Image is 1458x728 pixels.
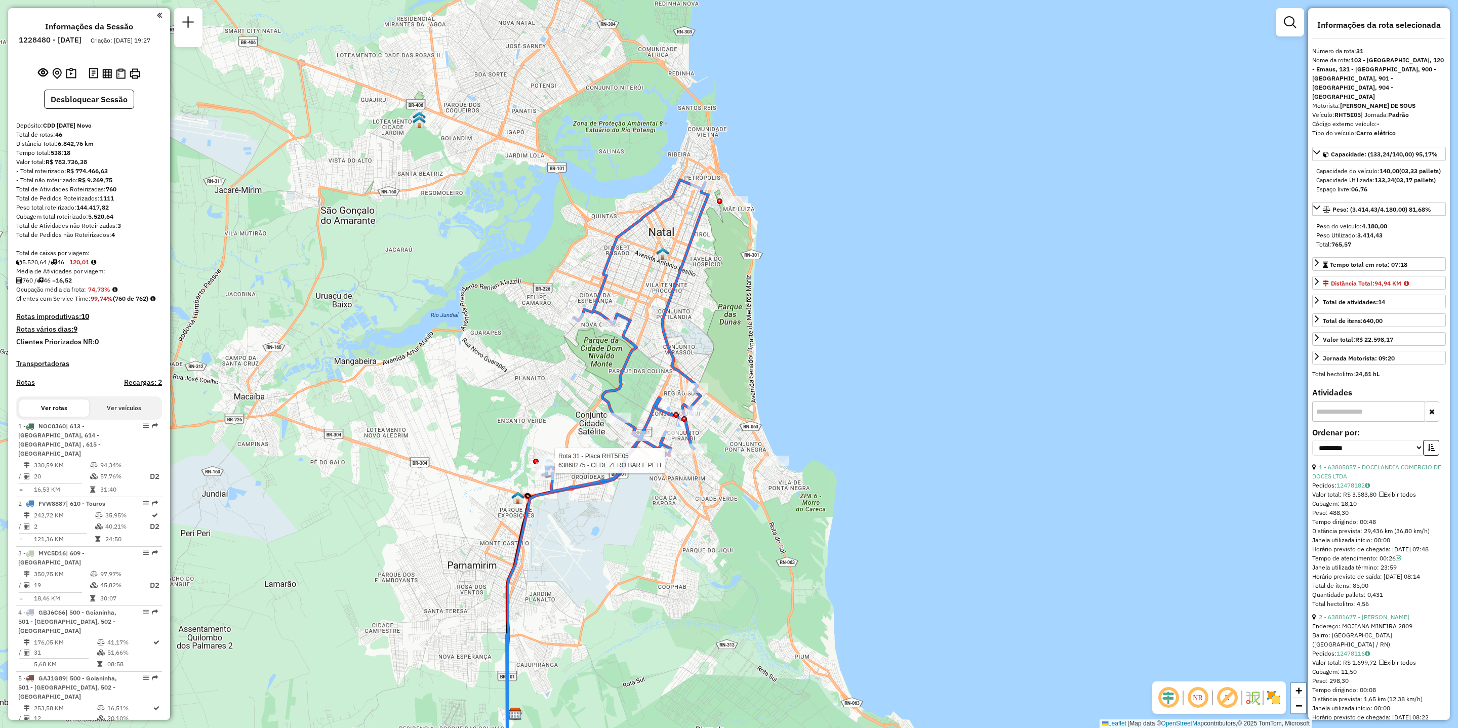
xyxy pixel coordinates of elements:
[16,139,162,148] div: Distância Total:
[33,703,97,713] td: 253,58 KM
[150,521,159,533] p: D2
[656,247,669,260] img: 404 UDC Full Lagoa Seca
[112,287,117,293] em: Média calculada utilizando a maior ocupação (%Peso ou %Cubagem) de cada rota da sessão. Rotas cro...
[24,462,30,468] i: Distância Total
[1357,231,1383,239] strong: 3.414,43
[1312,658,1446,667] div: Valor total: R$ 1.699,72
[1355,370,1380,378] strong: 24,81 hL
[16,212,162,221] div: Cubagem total roteirizado:
[1312,129,1446,138] div: Tipo do veículo:
[107,659,152,669] td: 08:58
[1244,690,1261,706] img: Fluxo de ruas
[33,593,90,603] td: 18,46 KM
[87,66,100,82] button: Logs desbloquear sessão
[66,167,108,175] strong: R$ 774.466,63
[18,534,23,544] td: =
[105,510,149,520] td: 35,95%
[143,423,149,429] em: Opções
[1156,685,1181,710] span: Ocultar deslocamento
[16,121,162,130] div: Depósito:
[1312,572,1446,581] div: Horário previsto de saída: [DATE] 08:14
[1323,279,1409,288] div: Distância Total:
[152,500,158,506] em: Rota exportada
[105,534,149,544] td: 24:50
[1291,683,1306,698] a: Zoom in
[100,484,140,495] td: 31:40
[90,595,95,601] i: Tempo total em rota
[1312,685,1446,695] div: Tempo dirigindo: 00:08
[24,523,30,530] i: Total de Atividades
[1380,167,1399,175] strong: 140,00
[1365,651,1370,657] i: Observações
[1404,280,1409,287] i: KM da rota maior que o KM cadastrado para o veículo ou tipo de veículo
[50,66,64,82] button: Centralizar mapa no depósito ou ponto de apoio
[89,399,159,417] button: Ver veículos
[18,674,117,700] span: 5 -
[153,705,159,711] i: Rota otimizada
[1312,163,1446,198] div: Capacidade: (133,24/140,00) 95,17%
[1312,110,1446,119] div: Veículo:
[19,35,82,45] h6: 1228480 - [DATE]
[143,609,149,615] em: Opções
[16,277,22,284] i: Total de Atividades
[1312,676,1446,685] div: Peso: 298,30
[1323,354,1395,363] div: Jornada Motorista: 09:20
[95,337,99,346] strong: 0
[1334,111,1361,118] strong: RHT5E05
[178,12,198,35] a: Nova sessão e pesquisa
[16,276,162,285] div: 760 / 46 =
[1102,720,1126,727] a: Leaflet
[88,286,110,293] strong: 74,73%
[18,609,116,634] span: | 500 - Goianinha, 501 - [GEOGRAPHIC_DATA], 502 - [GEOGRAPHIC_DATA]
[88,213,113,220] strong: 5.520,64
[1312,47,1446,56] div: Número da rota:
[1312,667,1446,676] div: Cubagem: 11,50
[1340,102,1415,109] strong: [PERSON_NAME] DE SOUS
[1295,699,1302,712] span: −
[1377,120,1380,128] strong: -
[1291,698,1306,713] a: Zoom out
[18,713,23,723] td: /
[1312,508,1446,517] div: Peso: 488,30
[107,703,152,713] td: 16,51%
[38,674,66,682] span: GAJ1G89
[1361,111,1409,118] span: | Jornada:
[113,295,148,302] strong: (760 de 762)
[97,705,105,711] i: % de utilização do peso
[16,359,162,368] h4: Transportadoras
[114,66,128,81] button: Visualizar Romaneio
[33,470,90,483] td: 20
[1312,536,1446,545] div: Janela utilizada início: 00:00
[18,484,23,495] td: =
[90,473,98,479] i: % de utilização da cubagem
[1312,20,1446,30] h4: Informações da rota selecionada
[16,286,86,293] span: Ocupação média da frota:
[16,259,22,265] i: Cubagem total roteirizado
[1399,167,1441,175] strong: (03,33 pallets)
[45,22,133,31] h4: Informações da Sessão
[1336,650,1370,657] a: 12478116
[100,460,140,470] td: 94,34%
[1312,202,1446,216] a: Peso: (3.414,43/4.180,00) 81,68%
[43,122,92,129] strong: CDD [DATE] Novo
[157,9,162,21] a: Clique aqui para minimizar o painel
[16,249,162,258] div: Total de caixas por viagem:
[100,593,140,603] td: 30:07
[91,295,113,302] strong: 99,74%
[100,194,114,202] strong: 1111
[152,675,158,681] em: Rota exportada
[111,231,115,238] strong: 4
[81,312,89,321] strong: 10
[66,500,105,507] span: | 610 - Touros
[1331,150,1438,158] span: Capacidade: (133,24/140,00) 95,17%
[16,258,162,267] div: 5.520,64 / 46 =
[33,534,95,544] td: 121,36 KM
[97,639,105,645] i: % de utilização do peso
[90,571,98,577] i: % de utilização do peso
[1312,622,1446,631] div: Endereço: MOJIANA MINEIRA 2809
[1186,685,1210,710] span: Ocultar NR
[97,715,105,721] i: % de utilização da cubagem
[1394,176,1436,184] strong: (03,17 pallets)
[18,549,85,566] span: 3 -
[1312,713,1446,722] div: Horário previsto de chegada: [DATE] 08:22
